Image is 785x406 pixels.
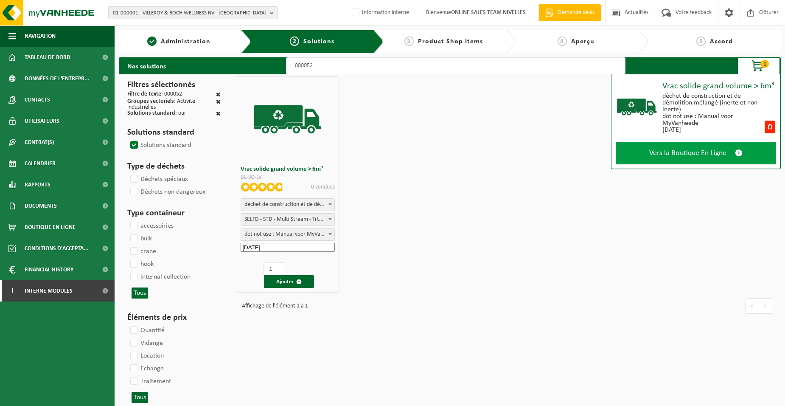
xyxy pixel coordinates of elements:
[129,362,164,375] label: Echange
[129,186,205,198] label: Déchets non dangereux
[418,38,483,45] span: Product Shop Items
[737,57,780,74] button: 1
[129,324,165,337] label: Quantité
[616,86,658,128] img: BL-SO-LV
[108,6,278,19] button: 01-000001 - VILLEROY & BOCH WELLNESS NV - [GEOGRAPHIC_DATA]
[25,25,56,47] span: Navigation
[123,37,234,47] a: 1Administration
[350,6,409,19] label: Information interne
[241,243,334,252] input: Date de début
[303,38,334,45] span: Solutions
[127,98,174,104] span: Groupes sectoriels
[161,38,210,45] span: Administration
[616,142,776,164] a: Vers la Boutique En Ligne
[241,166,334,172] h3: Vrac solide grand volume > 6m³
[129,232,152,245] label: bulk
[129,350,164,362] label: Location
[25,195,57,217] span: Documents
[132,288,148,299] button: Tous
[404,37,414,46] span: 3
[241,228,334,241] span: dot not use : Manual voor MyVanheede
[696,37,706,46] span: 5
[129,375,171,388] label: Traitement
[8,280,16,302] span: I
[127,110,175,116] span: Solutions standard
[662,127,764,133] div: [DATE]
[25,89,50,110] span: Contacts
[649,149,726,158] span: Vers la Boutique En Ligne
[264,275,314,288] button: Ajouter
[127,99,216,110] div: : Activité industrielles
[290,37,299,46] span: 2
[129,139,191,152] label: Solutions standard
[258,37,367,47] a: 2Solutions
[147,37,157,46] span: 1
[25,238,89,259] span: Conditions d'accepta...
[129,258,154,271] label: hook
[241,175,334,180] div: BL-SO-LV
[25,280,73,302] span: Interne modules
[127,160,221,173] h3: Type de déchets
[241,214,334,226] span: SELFD - STD - Multi Stream - Trtmt/wu (SP-M-000052)
[241,199,334,211] span: déchet de construction et de démolition mélangé (inerte et non inerte)
[451,9,526,16] strong: ONLINE SALES TEAM NIVELLES
[127,126,221,139] h3: Solutions standard
[662,93,764,113] div: déchet de construction et de démolition mélangé (inerte et non inerte)
[238,299,308,313] div: Affichage de l'élément 1 à 1
[127,91,182,99] div: : 000052
[127,311,221,324] h3: Éléments de prix
[760,60,769,68] span: 1
[286,57,625,74] input: Chercher
[127,79,221,91] h3: Filtres sélectionnés
[388,37,499,47] a: 3Product Shop Items
[132,392,148,403] button: Tous
[25,110,59,132] span: Utilisateurs
[129,220,174,232] label: accessoiries
[662,113,764,127] div: dot not use : Manual voor MyVanheede
[25,259,73,280] span: Financial History
[662,82,776,90] div: Vrac solide grand volume > 6m³
[25,132,54,153] span: Contrat(s)
[653,37,777,47] a: 5Accord
[127,110,185,118] div: : oui
[556,8,597,17] span: Demande devis
[538,4,601,21] a: Demande devis
[113,7,266,20] span: 01-000001 - VILLEROY & BOCH WELLNESS NV - [GEOGRAPHIC_DATA]
[571,38,594,45] span: Aperçu
[263,262,285,275] input: 1
[25,174,50,195] span: Rapports
[129,245,156,258] label: crane
[25,153,56,174] span: Calendrier
[520,37,631,47] a: 4Aperçu
[129,337,163,350] label: Vidange
[127,207,221,220] h3: Type containeur
[25,68,90,89] span: Données de l'entrepr...
[710,38,733,45] span: Accord
[252,83,324,155] img: BL-SO-LV
[241,228,334,240] span: dot not use : Manual voor MyVanheede
[25,47,70,68] span: Tableau de bord
[119,57,174,74] h2: Nos solutions
[241,198,334,211] span: déchet de construction et de démolition mélangé (inerte et non inerte)
[311,183,335,192] p: 0 vendues
[558,37,567,46] span: 4
[25,217,76,238] span: Boutique en ligne
[241,213,334,226] span: SELFD - STD - Multi Stream - Trtmt/wu (SP-M-000052)
[129,271,191,283] label: internal collection
[127,91,161,97] span: Filtre de texte
[129,173,188,186] label: Déchets spéciaux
